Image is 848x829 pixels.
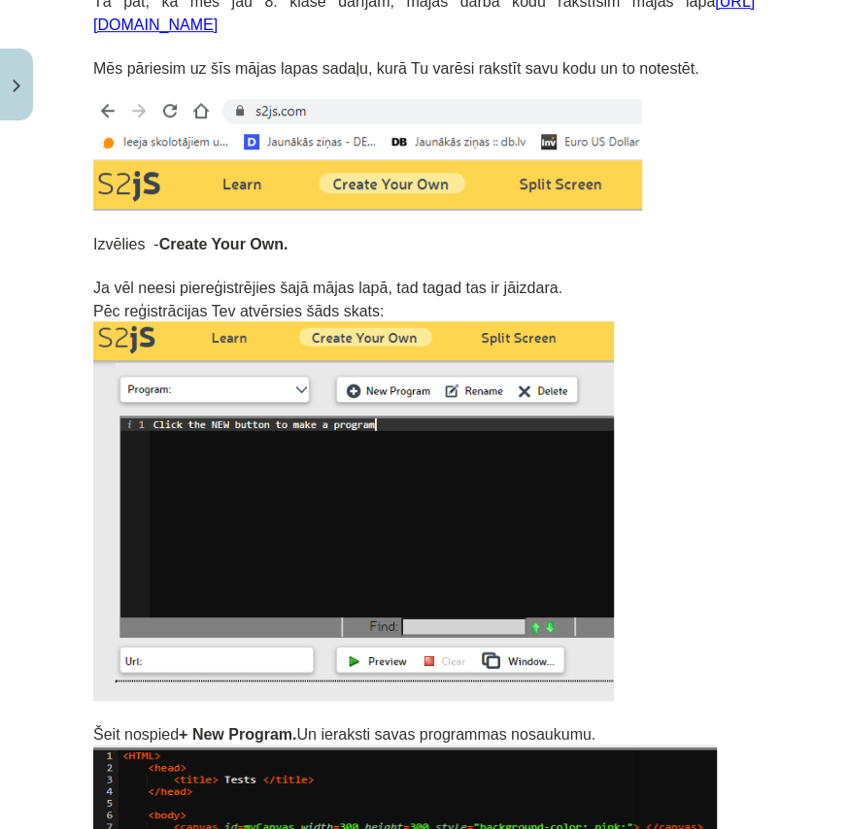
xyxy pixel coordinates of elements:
span: Šeit nospied Un ieraksti savas programmas nosaukumu. [93,726,595,743]
b: Create Your Own. [159,236,288,252]
span: Izvēlies - [93,236,288,252]
span: Mēs pāriesim uz šīs mājas lapas sadaļu, kurā Tu varēsi rakstīt savu kodu un to notestēt. [93,60,698,77]
span: Ja vēl neesi piereģistrējies šajā mājas lapā, tad tagad tas ir jāizdara. [93,280,562,296]
img: icon-close-lesson-0947bae3869378f0d4975bcd49f059093ad1ed9edebbc8119c70593378902aed.svg [13,80,20,92]
b: + New Program. [179,726,296,743]
span: Pēc reģistrācijas Tev atvērsies šāds skats: [93,303,384,319]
